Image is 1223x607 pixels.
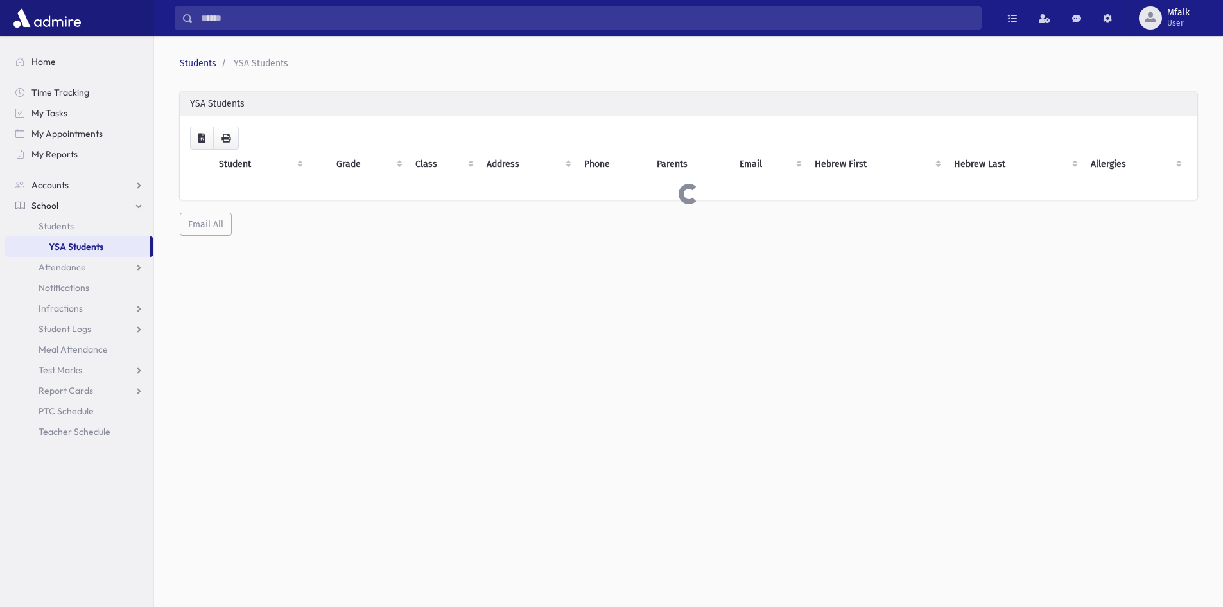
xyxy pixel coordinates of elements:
[5,82,153,103] a: Time Tracking
[1167,8,1190,18] span: Mfalk
[180,92,1197,116] div: YSA Students
[39,385,93,396] span: Report Cards
[732,150,807,179] th: Email
[577,150,649,179] th: Phone
[5,144,153,164] a: My Reports
[39,303,83,314] span: Infractions
[1083,150,1187,179] th: Allergies
[5,339,153,360] a: Meal Attendance
[329,150,407,179] th: Grade
[5,298,153,319] a: Infractions
[5,401,153,421] a: PTC Schedule
[190,127,214,150] button: CSV
[5,257,153,277] a: Attendance
[211,150,308,179] th: Student
[31,107,67,119] span: My Tasks
[5,360,153,380] a: Test Marks
[39,282,89,294] span: Notifications
[180,58,216,69] a: Students
[1167,18,1190,28] span: User
[408,150,480,179] th: Class
[39,323,91,335] span: Student Logs
[39,364,82,376] span: Test Marks
[31,56,56,67] span: Home
[479,150,577,179] th: Address
[39,261,86,273] span: Attendance
[213,127,239,150] button: Print
[39,426,110,437] span: Teacher Schedule
[10,5,84,31] img: AdmirePro
[31,148,78,160] span: My Reports
[39,220,74,232] span: Students
[807,150,946,179] th: Hebrew First
[31,87,89,98] span: Time Tracking
[180,57,1192,70] nav: breadcrumb
[5,51,153,72] a: Home
[5,319,153,339] a: Student Logs
[193,6,981,30] input: Search
[180,213,232,236] button: Email All
[5,236,150,257] a: YSA Students
[649,150,732,179] th: Parents
[31,200,58,211] span: School
[5,175,153,195] a: Accounts
[5,103,153,123] a: My Tasks
[234,58,288,69] span: YSA Students
[5,123,153,144] a: My Appointments
[5,380,153,401] a: Report Cards
[39,344,108,355] span: Meal Attendance
[31,179,69,191] span: Accounts
[39,405,94,417] span: PTC Schedule
[5,216,153,236] a: Students
[31,128,103,139] span: My Appointments
[5,421,153,442] a: Teacher Schedule
[946,150,1084,179] th: Hebrew Last
[5,195,153,216] a: School
[5,277,153,298] a: Notifications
